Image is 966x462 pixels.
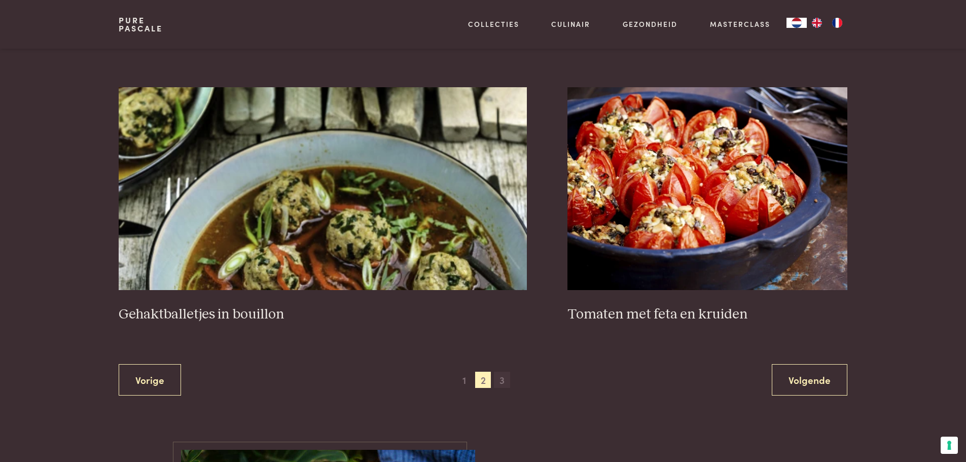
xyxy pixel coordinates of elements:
h3: Gehaktballetjes in bouillon [119,306,527,324]
div: Language [786,18,807,28]
span: 3 [494,372,510,388]
button: Uw voorkeuren voor toestemming voor trackingtechnologieën [941,437,958,454]
a: Gezondheid [623,19,677,29]
a: Culinair [551,19,590,29]
span: 2 [475,372,491,388]
a: EN [807,18,827,28]
a: Tomaten met feta en kruiden Tomaten met feta en kruiden [567,87,847,324]
a: Masterclass [710,19,770,29]
span: 1 [456,372,472,388]
img: Tomaten met feta en kruiden [567,87,847,290]
a: Vorige [119,364,181,396]
img: Gehaktballetjes in bouillon [119,87,527,290]
h3: Tomaten met feta en kruiden [567,306,847,324]
a: FR [827,18,847,28]
a: NL [786,18,807,28]
a: Collecties [468,19,519,29]
a: PurePascale [119,16,163,32]
a: Volgende [772,364,847,396]
aside: Language selected: Nederlands [786,18,847,28]
ul: Language list [807,18,847,28]
a: Gehaktballetjes in bouillon Gehaktballetjes in bouillon [119,87,527,324]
